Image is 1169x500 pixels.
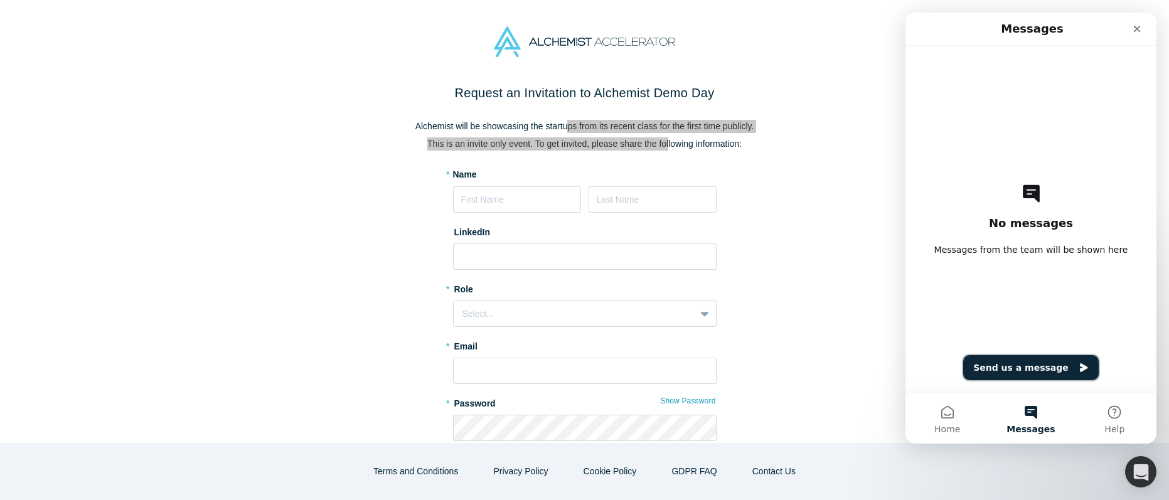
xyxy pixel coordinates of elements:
[453,186,581,213] input: First Name
[321,120,848,133] p: Alchemist will be showcasing the startups from its recent class for the first time publicly.
[321,83,848,102] h2: Request an Invitation to Alchemist Demo Day
[658,460,730,482] a: GDPR FAQ
[480,460,561,482] button: Privacy Policy
[453,393,717,410] label: Password
[570,460,650,482] button: Cookie Policy
[453,221,491,239] label: LinkedIn
[589,186,717,213] input: Last Name
[659,393,716,409] button: Show Password
[494,26,675,57] img: Alchemist Accelerator Logo
[739,460,809,482] button: Contact Us
[905,13,1156,444] iframe: Intercom live chat
[453,336,717,353] label: Email
[462,307,686,321] div: Select...
[360,460,471,482] button: Terms and Conditions
[321,137,848,151] p: This is an invite only event. To get invited, please share the following information:
[453,279,717,296] label: Role
[453,168,477,181] label: Name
